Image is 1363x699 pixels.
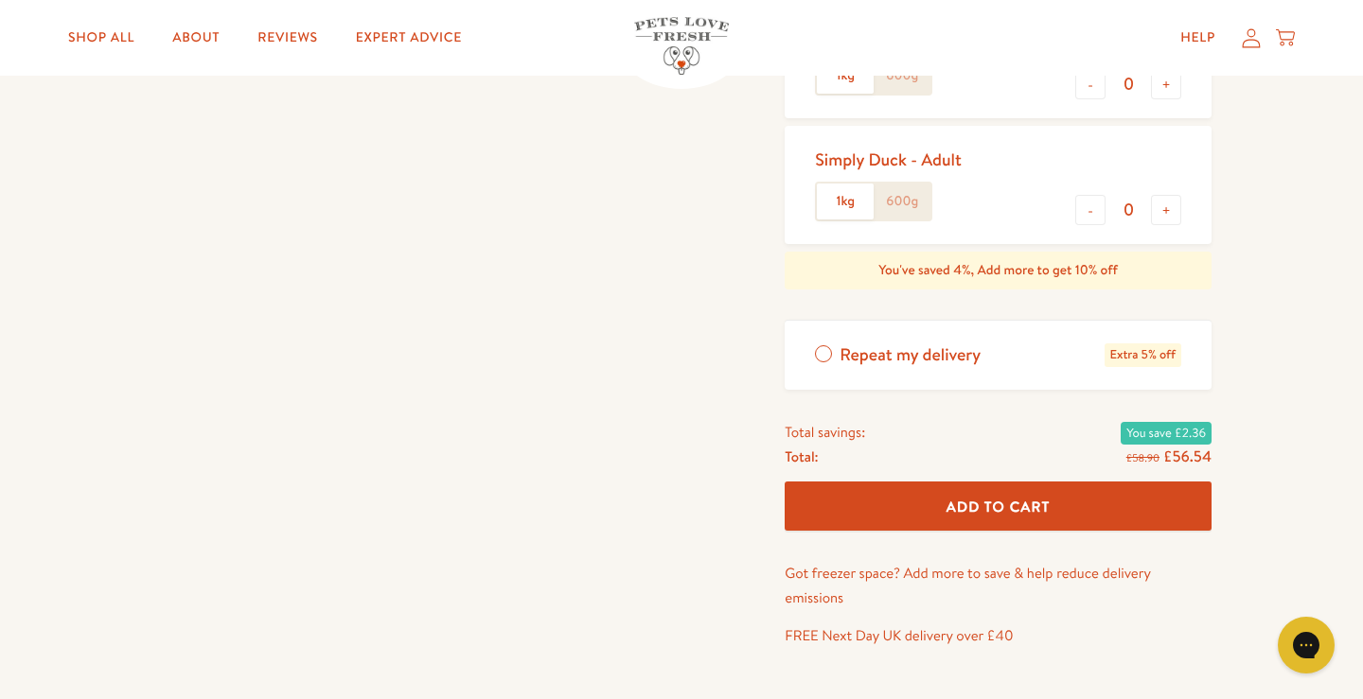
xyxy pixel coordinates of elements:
[634,17,729,75] img: Pets Love Fresh
[1151,69,1181,99] button: +
[1105,343,1181,367] span: Extra 5% off
[817,183,874,219] label: 1kg
[1165,19,1230,57] a: Help
[1126,450,1159,465] s: £58.90
[1121,422,1212,445] span: You save £2.36
[785,420,865,445] span: Total savings:
[785,445,818,469] span: Total:
[874,183,930,219] label: 600g
[785,561,1212,609] p: Got freezer space? Add more to save & help reduce delivery emissions
[785,623,1212,648] p: FREE Next Day UK delivery over £40
[815,149,962,170] div: Simply Duck - Adult
[785,252,1212,289] div: You've saved 4%, Add more to get 10% off
[1163,446,1212,467] span: £56.54
[341,19,477,57] a: Expert Advice
[1151,195,1181,225] button: +
[1268,610,1344,680] iframe: Gorgias live chat messenger
[157,19,235,57] a: About
[840,343,981,367] span: Repeat my delivery
[242,19,332,57] a: Reviews
[53,19,150,57] a: Shop All
[947,497,1051,516] span: Add To Cart
[1075,69,1106,99] button: -
[1075,195,1106,225] button: -
[785,481,1212,532] button: Add To Cart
